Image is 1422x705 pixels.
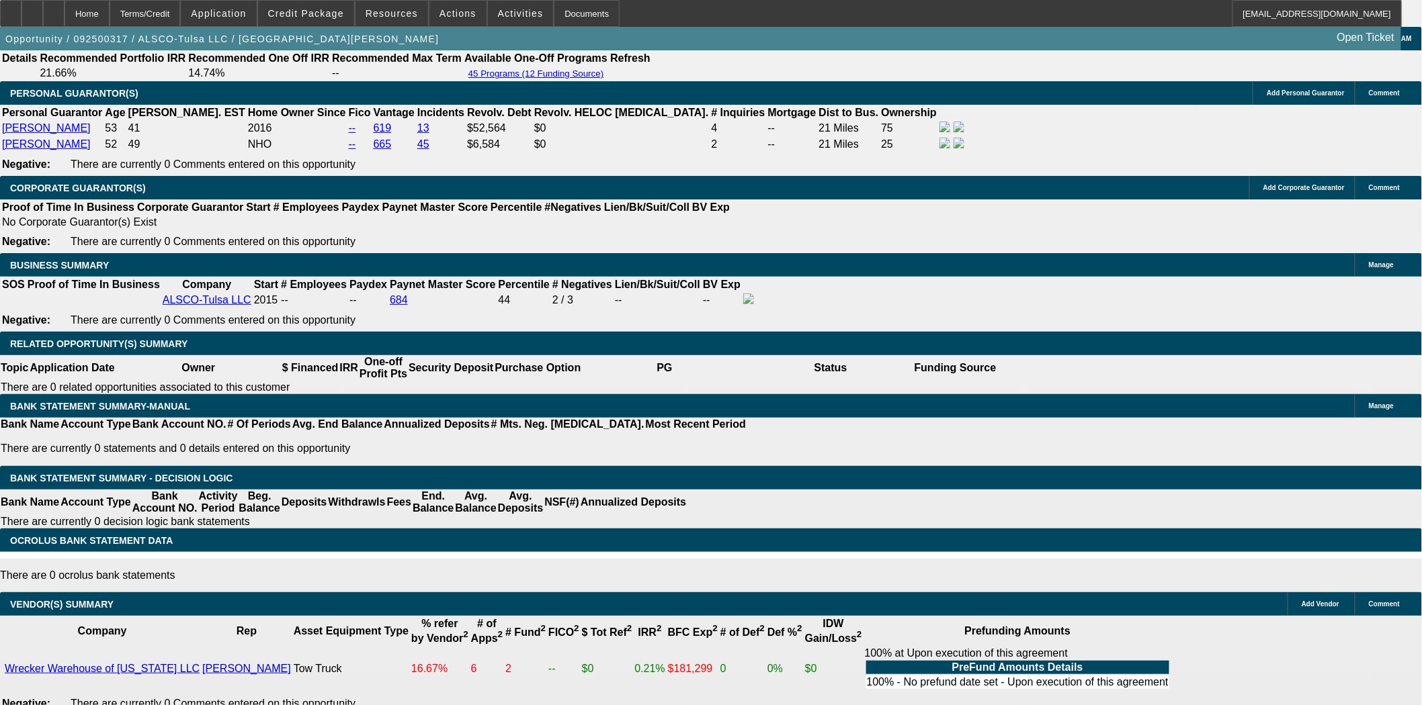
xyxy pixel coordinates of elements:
[545,201,602,213] b: #Negatives
[767,647,803,691] td: 0%
[390,279,495,290] b: Paynet Master Score
[582,626,632,638] b: $ Tot Ref
[634,647,665,691] td: 0.21%
[27,278,161,291] th: Proof of Time In Business
[703,279,741,290] b: BV Exp
[411,618,468,644] b: % refer by Vendor
[1,442,746,455] p: There are currently 0 statements and 0 details entered on this opportunity
[163,294,251,305] a: ALSCO-Tulsa LLC
[454,489,497,515] th: Avg. Balance
[627,624,632,634] sup: 2
[914,355,997,381] th: Funding Source
[342,201,380,213] b: Paydex
[614,293,701,308] td: --
[417,138,429,150] a: 45
[767,121,817,136] td: --
[10,338,187,349] span: RELATED OPPORTUNITY(S) SUMMARY
[581,355,747,381] th: PG
[417,122,429,134] a: 13
[1369,261,1394,269] span: Manage
[411,647,469,691] td: 16.67%
[339,355,359,381] th: IRR
[657,624,661,634] sup: 2
[132,489,198,515] th: Bank Account NO.
[246,201,270,213] b: Start
[440,8,476,19] span: Actions
[1,201,135,214] th: Proof of Time In Business
[281,489,328,515] th: Deposits
[581,647,633,691] td: $0
[668,626,718,638] b: BFC Exp
[645,418,747,431] th: Most Recent Period
[248,122,272,134] span: 2016
[505,647,546,691] td: 2
[819,107,879,118] b: Dist to Bus.
[805,618,862,644] b: IDW Gain/Loss
[382,201,488,213] b: Paynet Master Score
[768,107,817,118] b: Mortgage
[952,661,1083,673] b: PreFund Amounts Details
[274,201,339,213] b: # Employees
[71,236,355,247] span: There are currently 0 Comments entered on this opportunity
[105,107,125,118] b: Age
[349,279,387,290] b: Paydex
[5,34,439,44] span: Opportunity / 092500317 / ALSCO-Tulsa LLC / [GEOGRAPHIC_DATA][PERSON_NAME]
[498,630,503,640] sup: 2
[939,122,950,132] img: facebook-icon.png
[281,294,288,305] span: --
[60,418,132,431] th: Account Type
[743,293,754,304] img: facebook-icon.png
[187,52,330,65] th: Recommended One Off IRR
[505,626,546,638] b: # Fund
[797,624,802,634] sup: 2
[713,624,718,634] sup: 2
[1369,600,1400,608] span: Comment
[258,1,354,26] button: Credit Package
[720,626,765,638] b: # of Def
[198,489,239,515] th: Activity Period
[711,107,765,118] b: # Inquiries
[471,618,503,644] b: # of Apps
[293,647,409,691] td: Tow Truck
[374,138,392,150] a: 665
[29,355,115,381] th: Application Date
[467,107,532,118] b: Revolv. Debt
[253,293,279,308] td: 2015
[499,294,550,306] div: 44
[819,137,880,152] td: 21 Miles
[498,8,544,19] span: Activities
[349,138,356,150] a: --
[2,122,91,134] a: [PERSON_NAME]
[880,137,937,152] td: 25
[1,52,38,65] th: Details
[580,489,687,515] th: Annualized Deposits
[1369,89,1400,97] span: Comment
[865,647,1171,690] div: 100% at Upon execution of this agreement
[544,489,580,515] th: NSF(#)
[202,663,291,674] a: [PERSON_NAME]
[191,8,246,19] span: Application
[610,52,651,65] th: Refresh
[499,279,550,290] b: Percentile
[137,201,243,213] b: Corporate Guarantor
[964,625,1071,637] b: Prefunding Amounts
[386,489,412,515] th: Fees
[638,626,662,638] b: IRR
[128,137,246,152] td: 49
[954,138,964,148] img: linkedin-icon.png
[760,624,765,634] sup: 2
[408,355,494,381] th: Security Deposit
[2,138,91,150] a: [PERSON_NAME]
[710,137,765,152] td: 2
[491,201,542,213] b: Percentile
[187,66,330,80] td: 14.74%
[541,624,546,634] sup: 2
[349,293,388,308] td: --
[429,1,487,26] button: Actions
[10,88,138,99] span: PERSONAL GUARANTOR(S)
[1332,26,1400,49] a: Open Ticket
[710,121,765,136] td: 4
[374,122,392,134] a: 619
[128,107,245,118] b: [PERSON_NAME]. EST
[412,489,454,515] th: End. Balance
